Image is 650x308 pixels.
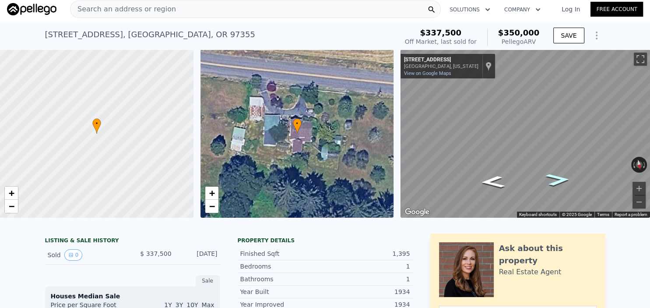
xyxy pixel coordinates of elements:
span: • [293,120,302,127]
div: Sale [196,275,220,287]
button: Keyboard shortcuts [519,212,557,218]
div: Year Built [240,287,325,296]
button: Zoom in [632,182,646,195]
span: $337,500 [420,28,461,37]
button: Zoom out [632,195,646,209]
div: [GEOGRAPHIC_DATA], [US_STATE] [404,64,478,69]
button: View historical data [64,249,83,261]
a: Log In [551,5,590,14]
div: Houses Median Sale [51,292,214,301]
a: Report a problem [615,212,647,217]
img: Pellego [7,3,56,15]
img: Google [403,206,432,218]
span: − [9,201,14,212]
span: Search an address or region [70,4,176,14]
span: • [92,120,101,127]
div: [STREET_ADDRESS] , [GEOGRAPHIC_DATA] , OR 97355 [45,28,255,41]
span: $350,000 [498,28,540,37]
span: + [9,188,14,198]
a: View on Google Maps [404,71,451,76]
a: Show location on map [485,61,492,71]
span: + [209,188,214,198]
a: Zoom out [205,200,218,213]
button: Company [497,2,548,18]
a: Free Account [590,2,643,17]
div: Sold [48,249,126,261]
div: Finished Sqft [240,249,325,258]
div: • [293,118,302,134]
div: Map [401,50,650,218]
div: Pellego ARV [498,37,540,46]
button: SAVE [553,28,584,43]
a: Zoom in [205,187,218,200]
div: LISTING & SALE HISTORY [45,237,220,246]
button: Show Options [588,27,605,44]
a: Terms [597,212,609,217]
div: Off Market, last sold for [405,37,477,46]
div: Property details [238,237,413,244]
button: Toggle fullscreen view [634,53,647,66]
a: Zoom out [5,200,18,213]
a: Zoom in [5,187,18,200]
div: 1934 [325,287,410,296]
div: • [92,118,101,134]
button: Solutions [443,2,497,18]
div: Real Estate Agent [499,267,562,277]
div: 1 [325,262,410,271]
path: Go East, Golden Valley Dr [471,173,515,191]
span: © 2025 Google [562,212,592,217]
span: $ 337,500 [140,250,171,257]
path: Go West, Golden Valley Dr [535,171,580,189]
div: 1,395 [325,249,410,258]
button: Rotate counterclockwise [631,157,636,173]
a: Open this area in Google Maps (opens a new window) [403,206,432,218]
div: [DATE] [179,249,218,261]
button: Reset the view [634,156,644,173]
span: − [209,201,214,212]
button: Rotate clockwise [643,157,647,173]
div: Bedrooms [240,262,325,271]
div: [STREET_ADDRESS] [404,57,478,64]
div: 1 [325,275,410,283]
div: Street View [401,50,650,218]
div: Bathrooms [240,275,325,283]
div: Ask about this property [499,242,597,267]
